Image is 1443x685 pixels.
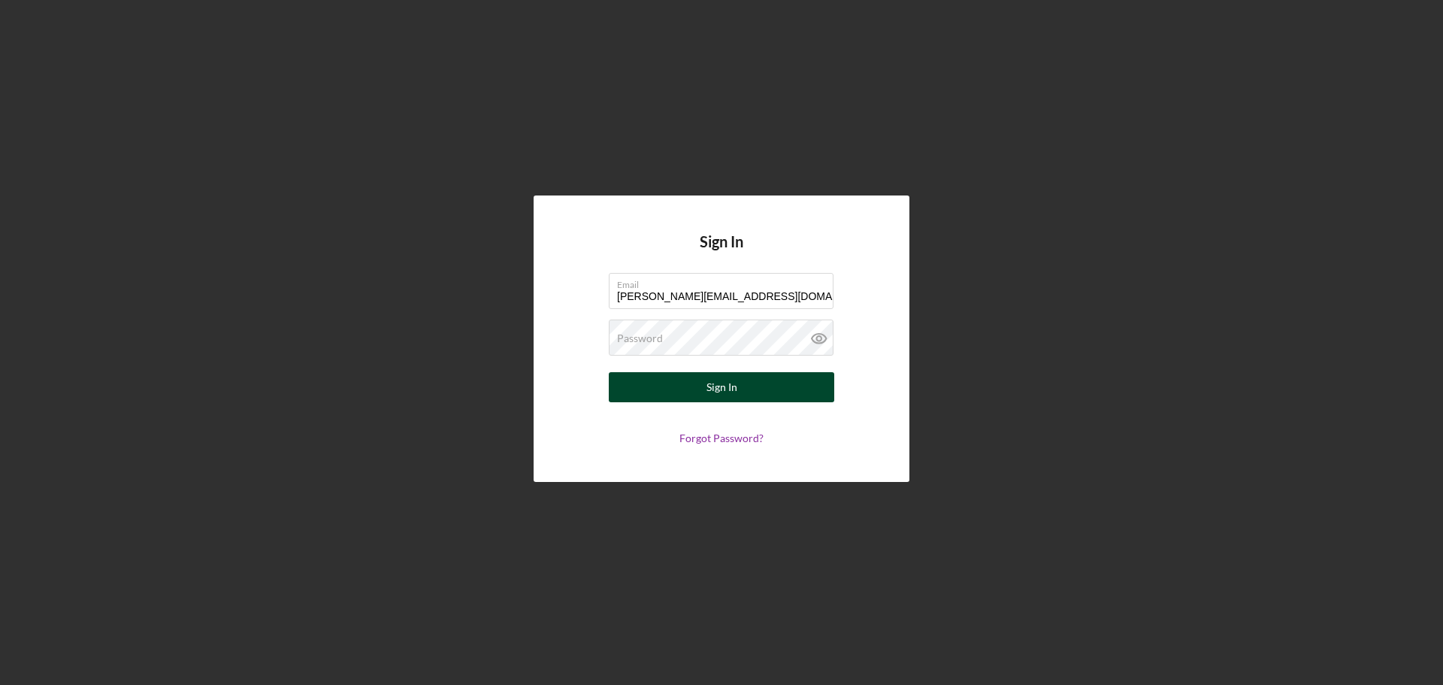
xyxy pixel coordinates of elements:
[706,372,737,402] div: Sign In
[700,233,743,273] h4: Sign In
[617,332,663,344] label: Password
[609,372,834,402] button: Sign In
[617,274,833,290] label: Email
[679,432,764,444] a: Forgot Password?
